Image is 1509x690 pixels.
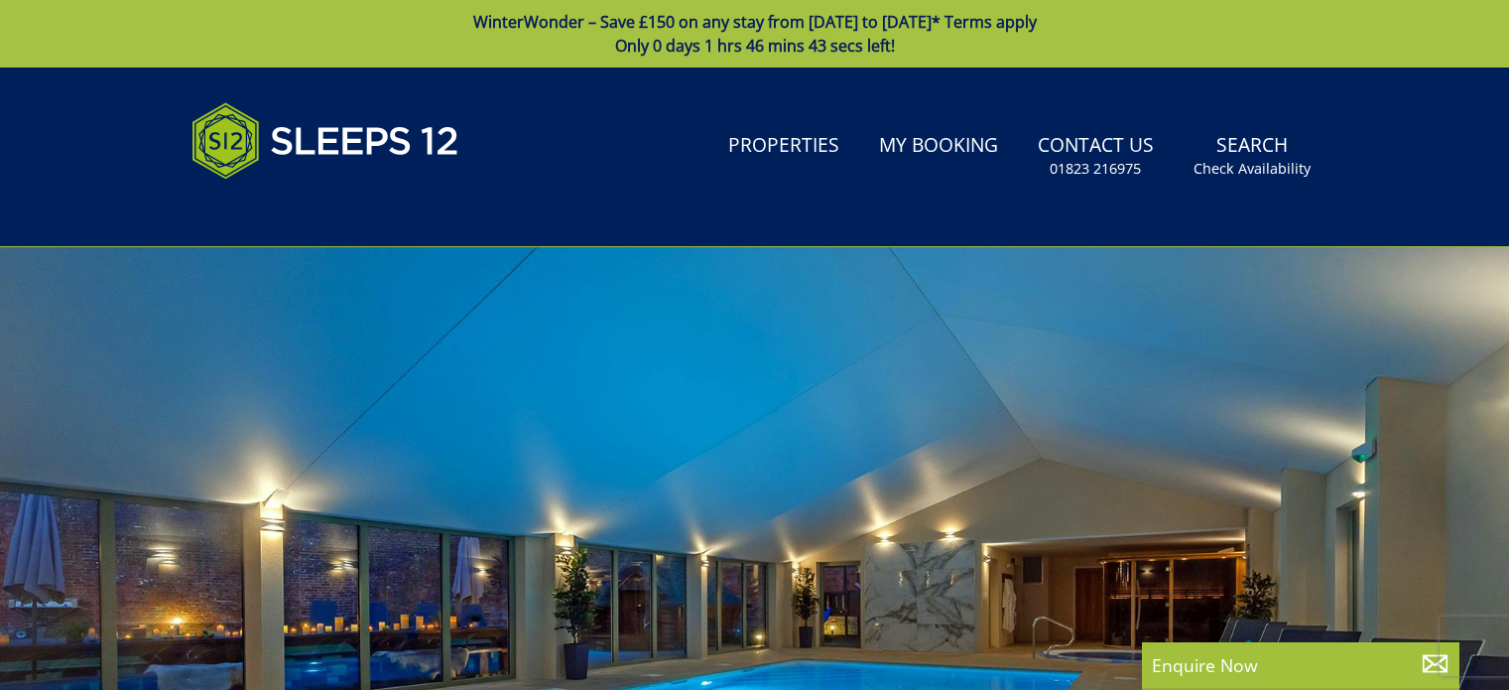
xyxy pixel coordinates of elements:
img: Sleeps 12 [191,91,459,191]
a: SearchCheck Availability [1186,124,1319,189]
a: Contact Us01823 216975 [1030,124,1162,189]
small: 01823 216975 [1050,159,1141,179]
small: Check Availability [1194,159,1311,179]
p: Enquire Now [1152,652,1449,678]
iframe: Customer reviews powered by Trustpilot [182,203,390,219]
a: Properties [720,124,847,169]
a: My Booking [871,124,1006,169]
span: Only 0 days 1 hrs 46 mins 43 secs left! [615,35,895,57]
